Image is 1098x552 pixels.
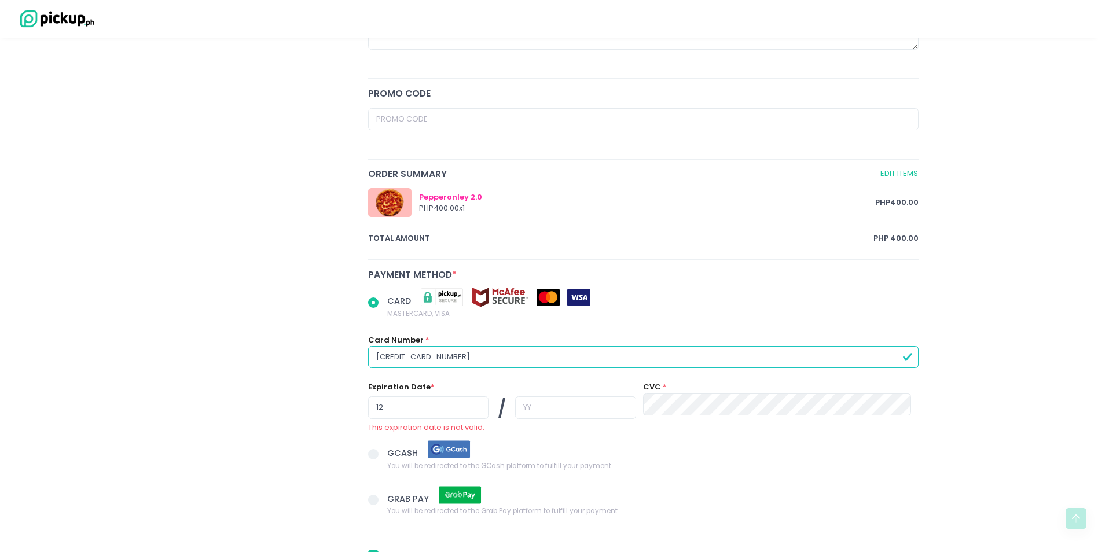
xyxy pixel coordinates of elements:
[387,459,612,471] span: You will be redirected to the GCash platform to fulfill your payment.
[413,287,471,307] img: pickupsecure
[873,233,919,244] span: PHP 400.00
[387,307,590,319] span: MASTERCARD, VISA
[643,381,661,393] label: CVC
[875,197,919,208] span: PHP 400.00
[368,108,919,130] input: Promo Code
[368,346,919,368] input: Card Number
[537,289,560,306] img: mastercard
[419,203,876,214] div: PHP 400.00 x 1
[420,439,478,459] img: gcash
[14,9,96,29] img: logo
[471,287,529,307] img: mcafee-secure
[368,422,636,433] div: This expiration date is not valid.
[368,334,424,346] label: Card Number
[368,87,919,100] div: Promo code
[431,485,489,505] img: grab pay
[368,268,919,281] div: Payment Method
[387,447,420,459] span: GCASH
[368,381,435,393] label: Expiration Date
[368,233,874,244] span: total amount
[880,167,919,181] a: Edit Items
[387,295,413,307] span: CARD
[387,492,431,504] span: GRAB PAY
[515,396,636,418] input: YY
[387,505,619,517] span: You will be redirected to the Grab Pay platform to fulfill your payment.
[368,396,489,418] input: MM
[419,192,876,203] div: Pepperonley 2.0
[498,396,506,422] span: /
[567,289,590,306] img: visa
[368,167,878,181] span: Order Summary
